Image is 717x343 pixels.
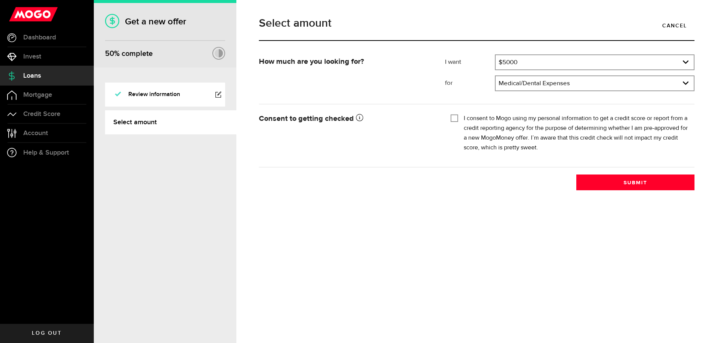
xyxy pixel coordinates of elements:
[23,130,48,137] span: Account
[105,83,225,107] a: Review information
[451,114,458,121] input: I consent to Mogo using my personal information to get a credit score or report from a credit rep...
[23,111,60,117] span: Credit Score
[259,58,364,65] strong: How much are you looking for?
[105,47,153,60] div: % complete
[23,72,41,79] span: Loans
[23,149,69,156] span: Help & Support
[259,18,694,29] h1: Select amount
[445,79,495,88] label: for
[655,18,694,33] a: Cancel
[23,53,41,60] span: Invest
[259,115,363,122] strong: Consent to getting checked
[105,49,114,58] span: 50
[23,34,56,41] span: Dashboard
[496,55,694,69] a: expand select
[32,331,62,336] span: Log out
[6,3,29,26] button: Open LiveChat chat widget
[105,110,236,134] a: Select amount
[496,76,694,90] a: expand select
[23,92,52,98] span: Mortgage
[445,58,495,67] label: I want
[576,175,694,190] button: Submit
[105,16,225,27] h1: Get a new offer
[464,114,689,153] label: I consent to Mogo using my personal information to get a credit score or report from a credit rep...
